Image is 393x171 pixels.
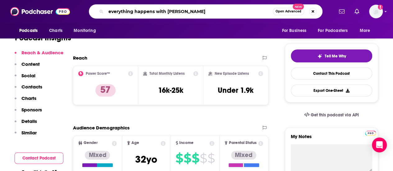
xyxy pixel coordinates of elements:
span: Open Advanced [276,10,301,13]
p: Charts [21,95,36,101]
span: More [360,26,370,35]
span: Logged in as mdekoning [369,5,383,18]
button: Reach & Audience [15,50,63,61]
p: Sponsors [21,107,42,113]
input: Search podcasts, credits, & more... [106,7,273,16]
p: 57 [95,84,116,97]
img: Podchaser Pro [365,131,376,136]
button: Contacts [15,84,42,95]
span: New [293,4,304,10]
h2: Reach [73,55,87,61]
button: open menu [355,25,378,37]
p: Similar [21,130,37,136]
label: My Notes [291,133,372,144]
span: For Business [282,26,306,35]
button: Charts [15,95,36,107]
h2: Total Monthly Listens [149,71,185,76]
button: Social [15,73,35,84]
span: 32 yo [135,153,157,165]
button: Show profile menu [369,5,383,18]
p: Contacts [21,84,42,90]
h2: New Episode Listens [215,71,249,76]
button: open menu [314,25,357,37]
span: Tell Me Why [325,54,346,59]
div: Open Intercom Messenger [372,137,387,152]
button: Details [15,118,37,130]
a: Contact This Podcast [291,67,372,79]
span: Podcasts [19,26,38,35]
h3: Under 1.9k [218,86,254,95]
span: Get this podcast via API [311,112,359,118]
span: Parental Status [229,141,256,145]
button: tell me why sparkleTell Me Why [291,49,372,62]
button: Similar [15,130,37,141]
span: Age [131,141,139,145]
span: Monitoring [74,26,96,35]
button: Content [15,61,40,73]
h2: Audience Demographics [73,125,130,131]
div: Search podcasts, credits, & more... [89,4,322,19]
span: Charts [49,26,62,35]
img: User Profile [369,5,383,18]
h2: Power Score™ [86,71,110,76]
button: open menu [277,25,314,37]
span: For Podcasters [318,26,348,35]
div: Mixed [231,151,256,160]
a: Show notifications dropdown [352,6,362,17]
button: open menu [69,25,104,37]
span: $ [207,153,214,163]
a: Show notifications dropdown [336,6,347,17]
button: open menu [15,25,46,37]
span: $ [191,153,199,163]
span: Income [179,141,194,145]
p: Details [21,118,37,124]
a: Get this podcast via API [299,107,364,123]
img: Podchaser - Follow, Share and Rate Podcasts [10,6,70,17]
div: Mixed [85,151,110,160]
p: Reach & Audience [21,50,63,56]
span: $ [183,153,191,163]
button: Open AdvancedNew [273,8,304,15]
p: Social [21,73,35,79]
span: Gender [84,141,98,145]
svg: Add a profile image [378,5,383,10]
button: Export One-Sheet [291,84,372,97]
button: Sponsors [15,107,42,118]
button: Contact Podcast [15,152,63,164]
a: Pro website [365,130,376,136]
span: $ [175,153,183,163]
a: Charts [45,25,66,37]
p: Content [21,61,40,67]
img: tell me why sparkle [317,54,322,59]
h3: 16k-25k [158,86,183,95]
span: $ [199,153,207,163]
